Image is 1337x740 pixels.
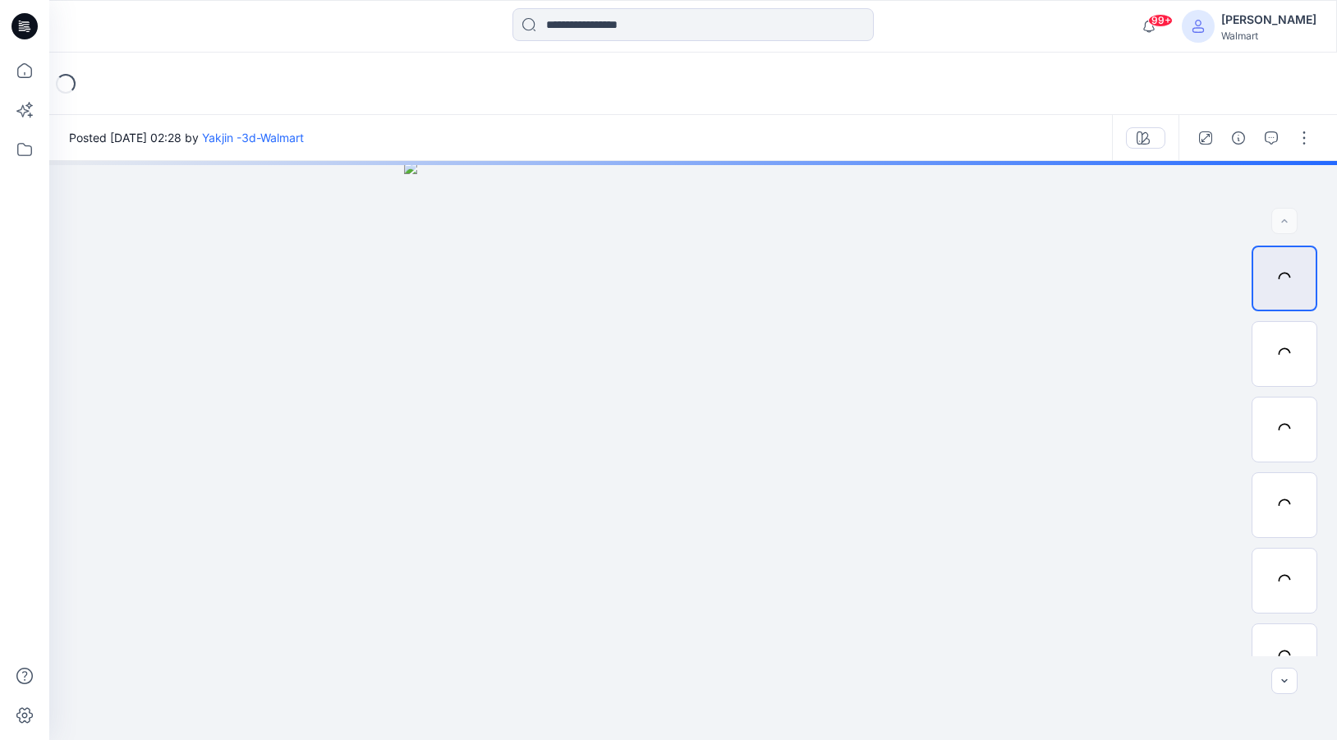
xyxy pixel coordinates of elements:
[202,131,304,145] a: Yakjin -3d-Walmart
[404,161,983,740] img: eyJhbGciOiJIUzI1NiIsImtpZCI6IjAiLCJzbHQiOiJzZXMiLCJ0eXAiOiJKV1QifQ.eyJkYXRhIjp7InR5cGUiOiJzdG9yYW...
[1148,14,1173,27] span: 99+
[1225,125,1252,151] button: Details
[1192,20,1205,33] svg: avatar
[69,129,304,146] span: Posted [DATE] 02:28 by
[1221,10,1316,30] div: [PERSON_NAME]
[1221,30,1316,42] div: Walmart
